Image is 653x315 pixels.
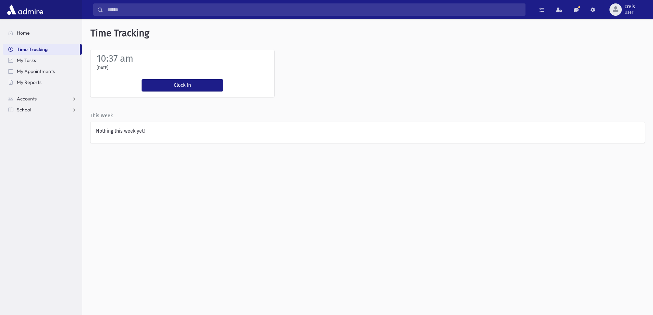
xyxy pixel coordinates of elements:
[3,93,82,104] a: Accounts
[17,96,37,102] span: Accounts
[97,53,133,64] label: 10:37 am
[142,79,223,92] button: Clock In
[5,3,45,16] img: AdmirePro
[3,55,82,66] a: My Tasks
[90,112,113,119] label: This Week
[3,66,82,77] a: My Appointments
[97,65,108,71] label: [DATE]
[17,46,48,52] span: Time Tracking
[17,57,36,63] span: My Tasks
[103,3,525,16] input: Search
[3,27,82,38] a: Home
[625,10,635,15] span: User
[17,107,31,113] span: School
[3,44,80,55] a: Time Tracking
[17,68,55,74] span: My Appointments
[17,30,30,36] span: Home
[3,77,82,88] a: My Reports
[82,19,653,47] h5: Time Tracking
[3,104,82,115] a: School
[625,4,635,10] span: creis
[96,128,145,135] label: Nothing this week yet!
[17,79,41,85] span: My Reports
